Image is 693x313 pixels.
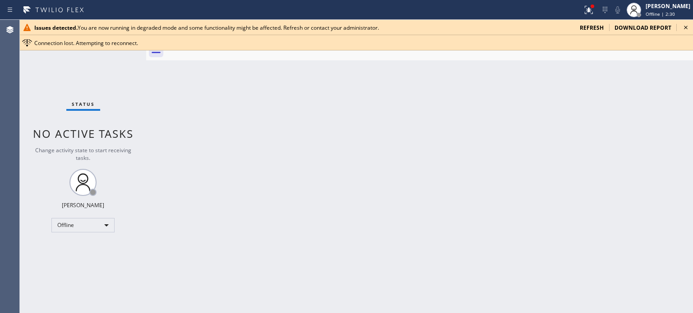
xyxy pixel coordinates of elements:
[646,2,690,10] div: [PERSON_NAME]
[34,24,573,32] div: You are now running in degraded mode and some functionality might be affected. Refresh or contact...
[33,126,134,141] span: No active tasks
[72,101,95,107] span: Status
[62,201,104,209] div: [PERSON_NAME]
[580,24,604,32] span: refresh
[646,11,675,17] span: Offline | 2:30
[34,24,78,32] b: Issues detected.
[34,39,138,47] span: Connection lost. Attempting to reconnect.
[614,24,671,32] span: download report
[35,146,131,162] span: Change activity state to start receiving tasks.
[51,218,115,232] div: Offline
[611,4,624,16] button: Mute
